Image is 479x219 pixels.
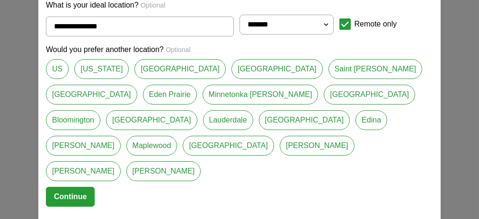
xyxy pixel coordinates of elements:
a: Bloomington [46,110,100,130]
a: US [46,59,69,79]
a: [GEOGRAPHIC_DATA] [183,136,274,156]
span: Optional [141,1,165,9]
a: Eden Prairie [143,85,197,105]
a: Maplewood [126,136,177,156]
a: [GEOGRAPHIC_DATA] [106,110,197,130]
a: [GEOGRAPHIC_DATA] [324,85,415,105]
a: [GEOGRAPHIC_DATA] [231,59,323,79]
a: [PERSON_NAME] [46,161,121,181]
a: Saint [PERSON_NAME] [328,59,423,79]
label: Remote only [355,18,397,30]
a: [PERSON_NAME] [280,136,355,156]
a: [GEOGRAPHIC_DATA] [46,85,137,105]
a: [PERSON_NAME] [126,161,201,181]
a: [GEOGRAPHIC_DATA] [134,59,226,79]
button: Continue [46,187,95,207]
a: [US_STATE] [74,59,129,79]
a: Edina [355,110,387,130]
a: Minnetonka [PERSON_NAME] [203,85,319,105]
span: Optional [166,46,190,53]
a: Lauderdale [203,110,253,130]
a: [PERSON_NAME] [46,136,121,156]
p: Would you prefer another location? [46,44,433,55]
a: [GEOGRAPHIC_DATA] [259,110,350,130]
